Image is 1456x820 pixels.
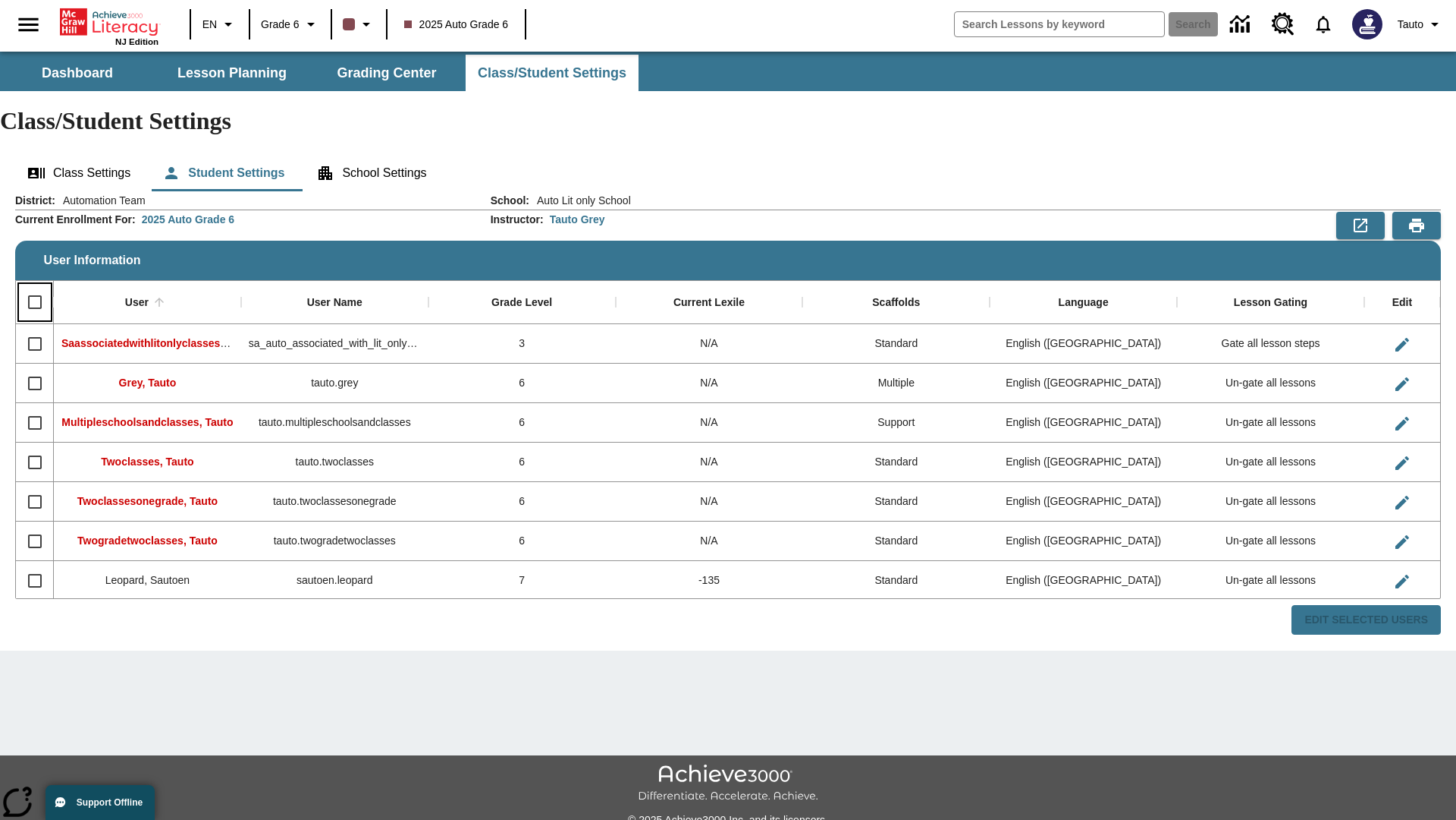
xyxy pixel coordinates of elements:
[673,296,745,310] div: Current Lexile
[42,65,113,82] span: Dashboard
[307,296,362,310] div: User Name
[61,337,384,349] span: Saassociatedwithlitonlyclasses, Saassociatedwithlitonlyclasses
[177,65,287,82] span: Lesson Planning
[1177,443,1364,482] div: Un-gate all lessons
[241,324,428,364] div: sa_auto_associated_with_lit_only_classes
[428,324,616,364] div: 3
[77,495,218,507] span: Twoclassesonegrade, Tauto
[255,11,326,38] button: Grade: Grade 6, Select a grade
[1387,448,1417,478] button: Edit User
[241,561,428,601] div: sautoen.leopard
[241,443,428,482] div: tauto.twoclasses
[478,65,626,82] span: Class/Student Settings
[990,561,1177,601] div: English (US)
[101,456,193,468] span: Twoclasses, Tauto
[1221,4,1263,46] a: Data Center
[77,535,218,547] span: Twogradetwoclasses, Tauto
[115,37,158,46] span: NJ Edition
[616,364,803,403] div: N/A
[491,194,529,207] h2: School :
[802,324,990,364] div: Standard
[990,403,1177,443] div: English (US)
[44,254,141,267] span: User Information
[60,5,158,46] div: Home
[616,443,803,482] div: N/A
[1392,11,1450,38] button: Profile/Settings
[428,561,616,601] div: 7
[150,155,297,191] button: Student Settings
[1392,296,1412,310] div: Edit
[1392,212,1441,239] button: Print Preview
[616,522,803,561] div: N/A
[428,482,616,522] div: 6
[15,155,1441,191] div: Class/Student Settings
[311,55,463,91] button: Grading Center
[802,522,990,561] div: Standard
[125,296,149,310] div: User
[1304,5,1343,44] a: Notifications
[2,55,153,91] button: Dashboard
[6,2,51,47] button: Open side menu
[1387,527,1417,557] button: Edit User
[15,155,143,191] button: Class Settings
[616,482,803,522] div: N/A
[1177,324,1364,364] div: Gate all lesson steps
[105,574,190,586] span: Leopard, Sautoen
[802,561,990,601] div: Standard
[261,17,300,33] span: Grade 6
[337,65,436,82] span: Grading Center
[428,522,616,561] div: 6
[802,403,990,443] div: Support
[196,11,244,38] button: Language: EN, Select a language
[802,364,990,403] div: Multiple
[1352,9,1382,39] img: Avatar
[304,155,438,191] button: School Settings
[15,193,1441,635] div: User Information
[55,193,146,208] span: Automation Team
[156,55,308,91] button: Lesson Planning
[872,296,920,310] div: Scaffolds
[1343,5,1392,44] button: Select a new avatar
[1177,561,1364,601] div: Un-gate all lessons
[428,443,616,482] div: 6
[990,522,1177,561] div: English (US)
[990,482,1177,522] div: English (US)
[1234,296,1307,310] div: Lesson Gating
[241,522,428,561] div: tauto.twogradetwoclasses
[1177,482,1364,522] div: Un-gate all lessons
[15,213,136,226] h2: Current Enrollment For :
[337,11,381,38] button: Class color is dark brown. Change class color
[60,7,158,37] a: Home
[1177,364,1364,403] div: Un-gate all lessons
[491,296,552,310] div: Grade Level
[1387,369,1417,399] button: Edit User
[1387,408,1417,439] button: Edit User
[404,17,509,33] span: 2025 Auto Grade 6
[77,797,143,808] span: Support Offline
[45,785,155,820] button: Support Offline
[142,212,234,227] div: 2025 Auto Grade 6
[241,482,428,522] div: tauto.twoclassesonegrade
[616,324,803,364] div: N/A
[1387,487,1417,518] button: Edit User
[550,212,605,227] div: Tauto Grey
[802,482,990,522] div: Standard
[1177,403,1364,443] div: Un-gate all lessons
[1387,566,1417,597] button: Edit User
[491,213,544,226] h2: Instructor :
[616,403,803,443] div: N/A
[990,324,1177,364] div: English (US)
[990,364,1177,403] div: English (US)
[955,12,1164,36] input: search field
[1336,212,1385,239] button: Export to CSV
[1398,17,1423,33] span: Tauto
[61,416,233,428] span: Multipleschoolsandclasses, Tauto
[1059,296,1109,310] div: Language
[119,377,177,389] span: Grey, Tauto
[616,561,803,601] div: -135
[15,194,55,207] h2: District :
[428,403,616,443] div: 6
[802,443,990,482] div: Standard
[428,364,616,403] div: 6
[1387,330,1417,360] button: Edit User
